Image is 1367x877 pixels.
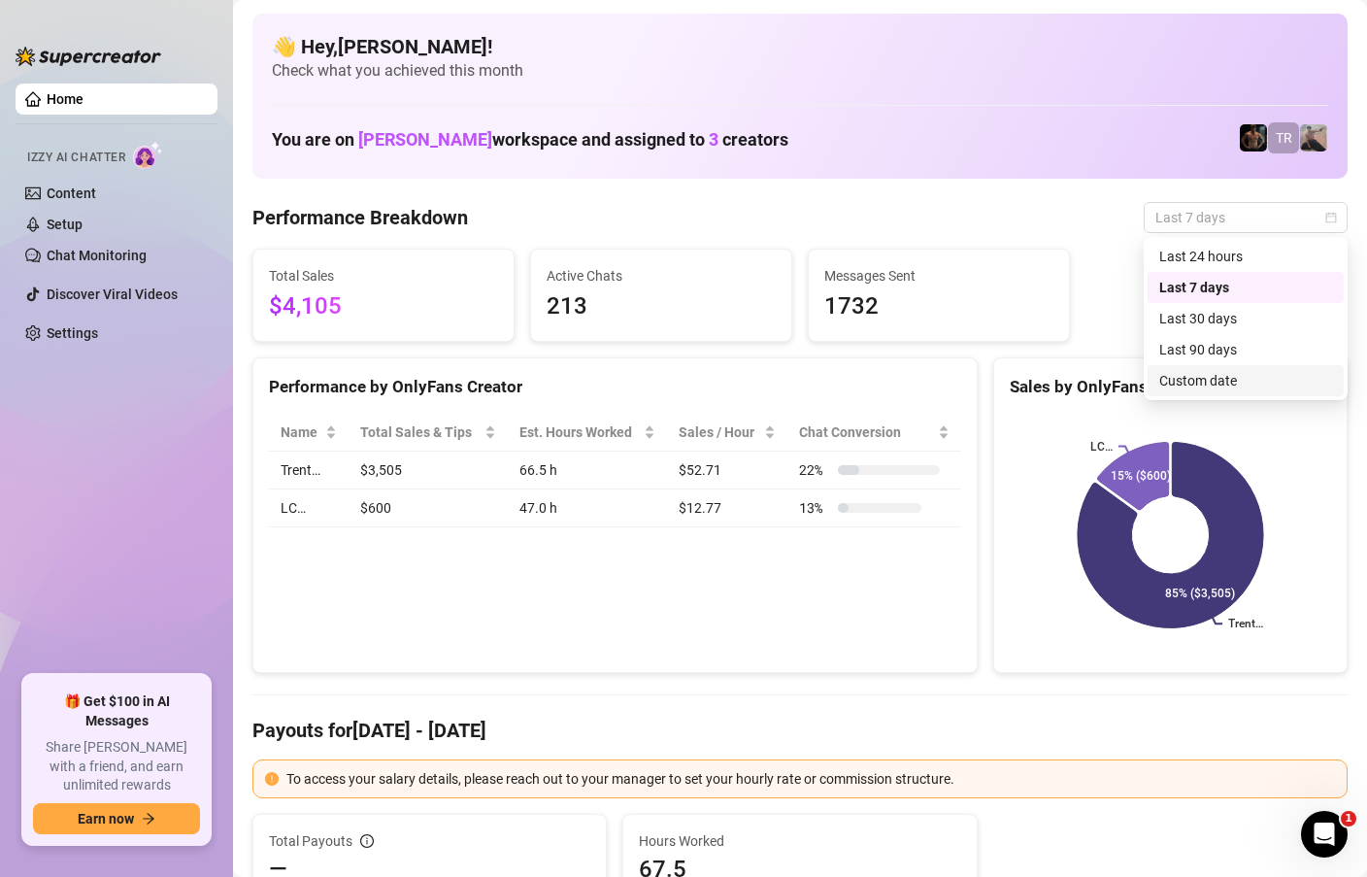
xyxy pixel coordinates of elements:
[47,325,98,341] a: Settings
[33,738,200,795] span: Share [PERSON_NAME] with a friend, and earn unlimited rewards
[269,414,349,452] th: Name
[286,768,1335,790] div: To access your salary details, please reach out to your manager to set your hourly rate or commis...
[1159,370,1332,391] div: Custom date
[667,452,787,489] td: $52.71
[47,287,178,302] a: Discover Viral Videos
[1010,374,1331,400] div: Sales by OnlyFans Creator
[78,811,134,826] span: Earn now
[269,830,352,852] span: Total Payouts
[272,33,1328,60] h4: 👋 Hey, [PERSON_NAME] !
[787,414,960,452] th: Chat Conversion
[1148,334,1344,365] div: Last 90 days
[269,452,349,489] td: Trent…
[1155,203,1336,232] span: Last 7 days
[265,772,279,786] span: exclamation-circle
[1159,277,1332,298] div: Last 7 days
[349,414,507,452] th: Total Sales & Tips
[272,60,1328,82] span: Check what you achieved this month
[47,186,96,201] a: Content
[133,141,163,169] img: AI Chatter
[1228,618,1263,631] text: Trent…
[349,489,507,527] td: $600
[281,422,321,443] span: Name
[47,217,83,232] a: Setup
[824,265,1053,287] span: Messages Sent
[1300,124,1327,152] img: LC
[269,489,349,527] td: LC…
[508,489,667,527] td: 47.0 h
[142,812,155,826] span: arrow-right
[1148,365,1344,396] div: Custom date
[1159,339,1332,360] div: Last 90 days
[27,149,125,167] span: Izzy AI Chatter
[349,452,507,489] td: $3,505
[1148,303,1344,334] div: Last 30 days
[360,422,480,443] span: Total Sales & Tips
[16,47,161,66] img: logo-BBDzfeDw.svg
[547,265,776,287] span: Active Chats
[824,288,1053,325] span: 1732
[1090,440,1113,454] text: LC…
[358,129,492,150] span: [PERSON_NAME]
[667,489,787,527] td: $12.77
[799,459,830,481] span: 22 %
[360,834,374,848] span: info-circle
[1240,124,1267,152] img: Trent
[1148,272,1344,303] div: Last 7 days
[1159,308,1332,329] div: Last 30 days
[272,129,788,151] h1: You are on workspace and assigned to creators
[1325,212,1337,223] span: calendar
[33,692,200,730] span: 🎁 Get $100 in AI Messages
[252,204,468,231] h4: Performance Breakdown
[269,265,498,287] span: Total Sales
[709,129,718,150] span: 3
[269,374,961,400] div: Performance by OnlyFans Creator
[508,452,667,489] td: 66.5 h
[1341,811,1356,826] span: 1
[679,422,760,443] span: Sales / Hour
[47,248,147,263] a: Chat Monitoring
[33,803,200,834] button: Earn nowarrow-right
[269,288,498,325] span: $4,105
[252,717,1348,744] h4: Payouts for [DATE] - [DATE]
[799,497,830,519] span: 13 %
[799,422,933,443] span: Chat Conversion
[1159,246,1332,267] div: Last 24 hours
[519,422,640,443] div: Est. Hours Worked
[639,830,960,852] span: Hours Worked
[667,414,787,452] th: Sales / Hour
[547,288,776,325] span: 213
[1148,241,1344,272] div: Last 24 hours
[47,91,83,107] a: Home
[1276,127,1292,149] span: TR
[1301,811,1348,858] iframe: Intercom live chat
